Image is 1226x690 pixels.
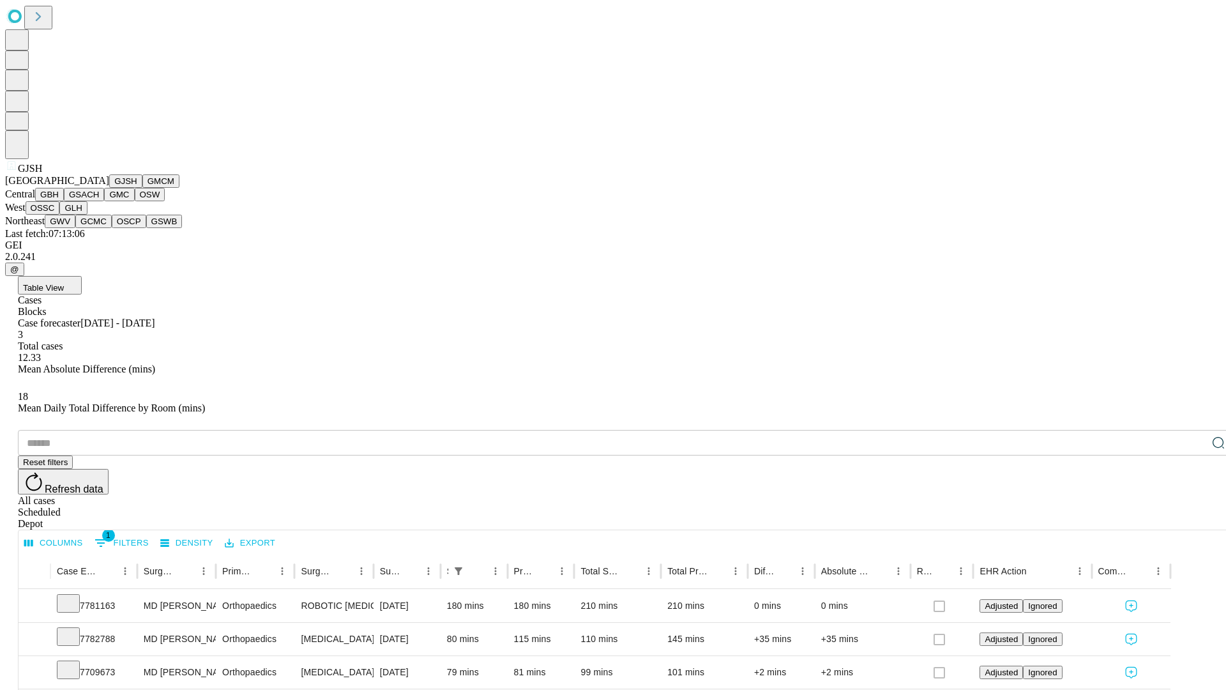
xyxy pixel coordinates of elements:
[1023,599,1062,613] button: Ignored
[301,566,333,576] div: Surgery Name
[75,215,112,228] button: GCMC
[447,566,448,576] div: Scheduled In Room Duration
[57,623,131,655] div: 7782788
[1098,566,1130,576] div: Comments
[146,215,183,228] button: GSWB
[18,318,80,328] span: Case forecaster
[5,175,109,186] span: [GEOGRAPHIC_DATA]
[985,601,1018,611] span: Adjusted
[21,533,86,553] button: Select columns
[18,469,109,494] button: Refresh data
[754,566,775,576] div: Difference
[35,188,64,201] button: GBH
[1028,668,1057,677] span: Ignored
[5,188,35,199] span: Central
[98,562,116,580] button: Sort
[18,364,155,374] span: Mean Absolute Difference (mins)
[580,590,655,622] div: 210 mins
[5,215,45,226] span: Northeast
[447,656,501,689] div: 79 mins
[59,201,87,215] button: GLH
[135,188,165,201] button: OSW
[1028,634,1057,644] span: Ignored
[5,263,24,276] button: @
[727,562,745,580] button: Menu
[553,562,571,580] button: Menu
[447,623,501,655] div: 80 mins
[889,562,907,580] button: Menu
[917,566,934,576] div: Resolved in EHR
[301,590,367,622] div: ROBOTIC [MEDICAL_DATA] KNEE TOTAL
[821,566,870,576] div: Absolute Difference
[57,656,131,689] div: 7709673
[25,662,44,684] button: Expand
[112,215,146,228] button: OSCP
[26,201,60,215] button: OSSC
[754,623,808,655] div: +35 mins
[18,163,42,174] span: GJSH
[18,391,28,402] span: 18
[23,457,68,467] span: Reset filters
[709,562,727,580] button: Sort
[18,329,23,340] span: 3
[580,656,655,689] div: 99 mins
[821,623,904,655] div: +35 mins
[5,251,1221,263] div: 2.0.241
[64,188,104,201] button: GSACH
[273,562,291,580] button: Menu
[1023,666,1062,679] button: Ignored
[57,566,97,576] div: Case Epic Id
[142,174,179,188] button: GMCM
[754,590,808,622] div: 0 mins
[450,562,467,580] div: 1 active filter
[25,595,44,618] button: Expand
[667,656,741,689] div: 101 mins
[222,623,288,655] div: Orthopaedics
[985,668,1018,677] span: Adjusted
[195,562,213,580] button: Menu
[821,656,904,689] div: +2 mins
[144,623,209,655] div: MD [PERSON_NAME] [PERSON_NAME] Md
[10,264,19,274] span: @
[980,666,1023,679] button: Adjusted
[1149,562,1167,580] button: Menu
[104,188,134,201] button: GMC
[980,566,1026,576] div: EHR Action
[952,562,970,580] button: Menu
[667,623,741,655] div: 145 mins
[25,629,44,651] button: Expand
[301,623,367,655] div: [MEDICAL_DATA] [MEDICAL_DATA]
[985,634,1018,644] span: Adjusted
[821,590,904,622] div: 0 mins
[450,562,467,580] button: Show filters
[222,590,288,622] div: Orthopaedics
[380,590,434,622] div: [DATE]
[335,562,352,580] button: Sort
[222,566,254,576] div: Primary Service
[447,590,501,622] div: 180 mins
[91,533,152,553] button: Show filters
[380,623,434,655] div: [DATE]
[622,562,640,580] button: Sort
[934,562,952,580] button: Sort
[144,656,209,689] div: MD [PERSON_NAME] [PERSON_NAME] Md
[980,632,1023,646] button: Adjusted
[1028,562,1046,580] button: Sort
[45,215,75,228] button: GWV
[80,318,155,328] span: [DATE] - [DATE]
[18,456,73,469] button: Reset filters
[255,562,273,580] button: Sort
[1023,632,1062,646] button: Ignored
[222,533,278,553] button: Export
[420,562,437,580] button: Menu
[157,533,216,553] button: Density
[487,562,504,580] button: Menu
[177,562,195,580] button: Sort
[380,566,400,576] div: Surgery Date
[18,276,82,295] button: Table View
[667,590,741,622] div: 210 mins
[5,228,85,239] span: Last fetch: 07:13:06
[514,566,534,576] div: Predicted In Room Duration
[222,656,288,689] div: Orthopaedics
[5,240,1221,251] div: GEI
